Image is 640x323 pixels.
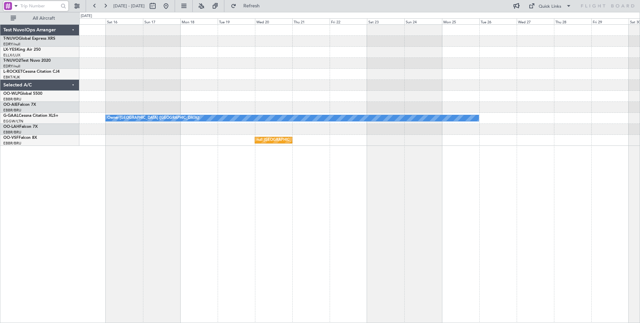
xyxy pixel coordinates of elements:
[330,18,367,24] div: Fri 22
[20,1,57,11] input: Trip Number
[3,97,21,102] a: EBBR/BRU
[3,37,55,41] a: T-NUVOGlobal Express XRS
[3,141,21,146] a: EBBR/BRU
[81,13,92,19] div: [DATE]
[3,108,21,113] a: EBBR/BRU
[3,37,19,41] span: T-NUVO
[479,18,517,24] div: Tue 26
[113,3,145,9] span: [DATE] - [DATE]
[228,1,268,11] button: Refresh
[3,136,37,140] a: OO-VSFFalcon 8X
[3,48,17,52] span: LX-YES
[3,64,20,69] a: EDRY/null
[3,92,20,96] span: OO-WLP
[3,53,20,58] a: ELLX/LUX
[367,18,404,24] div: Sat 23
[517,18,554,24] div: Wed 27
[3,70,60,74] a: L-ROCKETCessna Citation CJ4
[404,18,442,24] div: Sun 24
[591,18,629,24] div: Fri 29
[17,16,70,21] span: All Aircraft
[554,18,591,24] div: Thu 28
[442,18,479,24] div: Mon 25
[180,18,218,24] div: Mon 18
[3,119,23,124] a: EGGW/LTN
[218,18,255,24] div: Tue 19
[3,136,19,140] span: OO-VSF
[3,103,18,107] span: OO-AIE
[3,59,21,63] span: T-NUVO2
[107,113,199,123] div: Owner [GEOGRAPHIC_DATA] ([GEOGRAPHIC_DATA])
[238,4,266,8] span: Refresh
[3,130,21,135] a: EBBR/BRU
[3,92,42,96] a: OO-WLPGlobal 5500
[3,114,19,118] span: G-GAAL
[3,125,19,129] span: OO-LAH
[106,18,143,24] div: Sat 16
[3,114,58,118] a: G-GAALCessna Citation XLS+
[3,59,51,63] a: T-NUVO2Test Nuvo 2020
[525,1,575,11] button: Quick Links
[3,75,20,80] a: EBKT/KJK
[3,42,20,47] a: EDRY/null
[3,103,36,107] a: OO-AIEFalcon 7X
[539,3,561,10] div: Quick Links
[255,18,292,24] div: Wed 20
[68,18,106,24] div: Fri 15
[292,18,330,24] div: Thu 21
[257,135,343,145] div: null [GEOGRAPHIC_DATA] ([GEOGRAPHIC_DATA])
[143,18,180,24] div: Sun 17
[3,125,38,129] a: OO-LAHFalcon 7X
[3,70,23,74] span: L-ROCKET
[7,13,72,24] button: All Aircraft
[3,48,41,52] a: LX-YESKing Air 250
